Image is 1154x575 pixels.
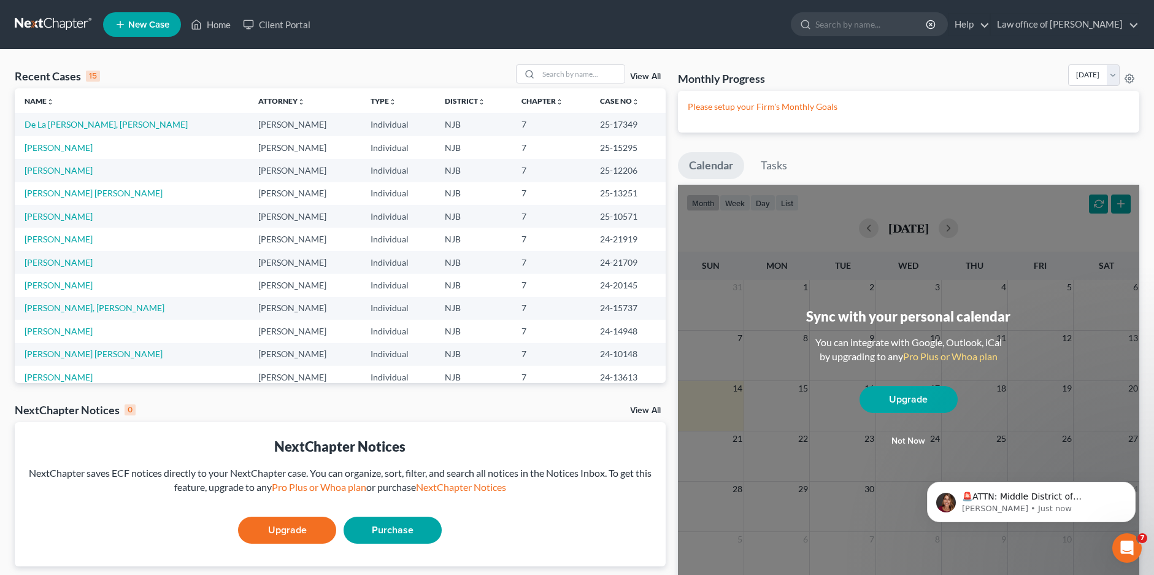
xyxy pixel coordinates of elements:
[389,98,396,106] i: unfold_more
[361,205,434,228] td: Individual
[125,404,136,415] div: 0
[539,65,625,83] input: Search by name...
[272,481,366,493] a: Pro Plus or Whoa plan
[435,320,512,342] td: NJB
[361,320,434,342] td: Individual
[806,307,1010,326] div: Sync with your personal calendar
[512,343,590,366] td: 7
[590,320,666,342] td: 24-14948
[298,98,305,106] i: unfold_more
[25,437,656,456] div: NextChapter Notices
[512,113,590,136] td: 7
[435,251,512,274] td: NJB
[435,228,512,250] td: NJB
[361,136,434,159] td: Individual
[25,372,93,382] a: [PERSON_NAME]
[860,429,958,453] button: Not now
[361,228,434,250] td: Individual
[435,297,512,320] td: NJB
[590,251,666,274] td: 24-21709
[25,466,656,495] div: NextChapter saves ECF notices directly to your NextChapter case. You can organize, sort, filter, ...
[556,98,563,106] i: unfold_more
[521,96,563,106] a: Chapterunfold_more
[185,14,237,36] a: Home
[512,228,590,250] td: 7
[590,159,666,182] td: 25-12206
[25,349,163,359] a: [PERSON_NAME] [PERSON_NAME]
[25,257,93,268] a: [PERSON_NAME]
[25,326,93,336] a: [PERSON_NAME]
[600,96,639,106] a: Case Nounfold_more
[248,228,361,250] td: [PERSON_NAME]
[248,274,361,296] td: [PERSON_NAME]
[435,113,512,136] td: NJB
[1137,533,1147,543] span: 7
[632,98,639,106] i: unfold_more
[258,96,305,106] a: Attorneyunfold_more
[1112,533,1142,563] iframe: Intercom live chat
[128,20,169,29] span: New Case
[248,366,361,388] td: [PERSON_NAME]
[512,159,590,182] td: 7
[590,228,666,250] td: 24-21919
[590,113,666,136] td: 25-17349
[512,297,590,320] td: 7
[361,159,434,182] td: Individual
[512,320,590,342] td: 7
[810,336,1007,364] div: You can integrate with Google, Outlook, iCal by upgrading to any
[361,182,434,205] td: Individual
[512,366,590,388] td: 7
[361,251,434,274] td: Individual
[512,182,590,205] td: 7
[478,98,485,106] i: unfold_more
[435,343,512,366] td: NJB
[248,182,361,205] td: [PERSON_NAME]
[15,403,136,417] div: NextChapter Notices
[361,297,434,320] td: Individual
[512,274,590,296] td: 7
[344,517,442,544] a: Purchase
[630,406,661,415] a: View All
[361,274,434,296] td: Individual
[903,350,998,362] a: Pro Plus or Whoa plan
[25,119,188,129] a: De La [PERSON_NAME], [PERSON_NAME]
[248,159,361,182] td: [PERSON_NAME]
[47,98,54,106] i: unfold_more
[590,274,666,296] td: 24-20145
[590,182,666,205] td: 25-13251
[445,96,485,106] a: Districtunfold_more
[750,152,798,179] a: Tasks
[590,366,666,388] td: 24-13613
[371,96,396,106] a: Typeunfold_more
[435,136,512,159] td: NJB
[15,69,100,83] div: Recent Cases
[590,205,666,228] td: 25-10571
[248,113,361,136] td: [PERSON_NAME]
[25,142,93,153] a: [PERSON_NAME]
[512,205,590,228] td: 7
[678,152,744,179] a: Calendar
[248,343,361,366] td: [PERSON_NAME]
[361,366,434,388] td: Individual
[248,136,361,159] td: [PERSON_NAME]
[25,188,163,198] a: [PERSON_NAME] [PERSON_NAME]
[25,234,93,244] a: [PERSON_NAME]
[238,517,336,544] a: Upgrade
[590,297,666,320] td: 24-15737
[25,211,93,222] a: [PERSON_NAME]
[948,14,990,36] a: Help
[248,297,361,320] td: [PERSON_NAME]
[361,343,434,366] td: Individual
[512,136,590,159] td: 7
[435,182,512,205] td: NJB
[25,303,164,313] a: [PERSON_NAME], [PERSON_NAME]
[25,280,93,290] a: [PERSON_NAME]
[25,96,54,106] a: Nameunfold_more
[435,205,512,228] td: NJB
[248,205,361,228] td: [PERSON_NAME]
[435,274,512,296] td: NJB
[860,386,958,413] a: Upgrade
